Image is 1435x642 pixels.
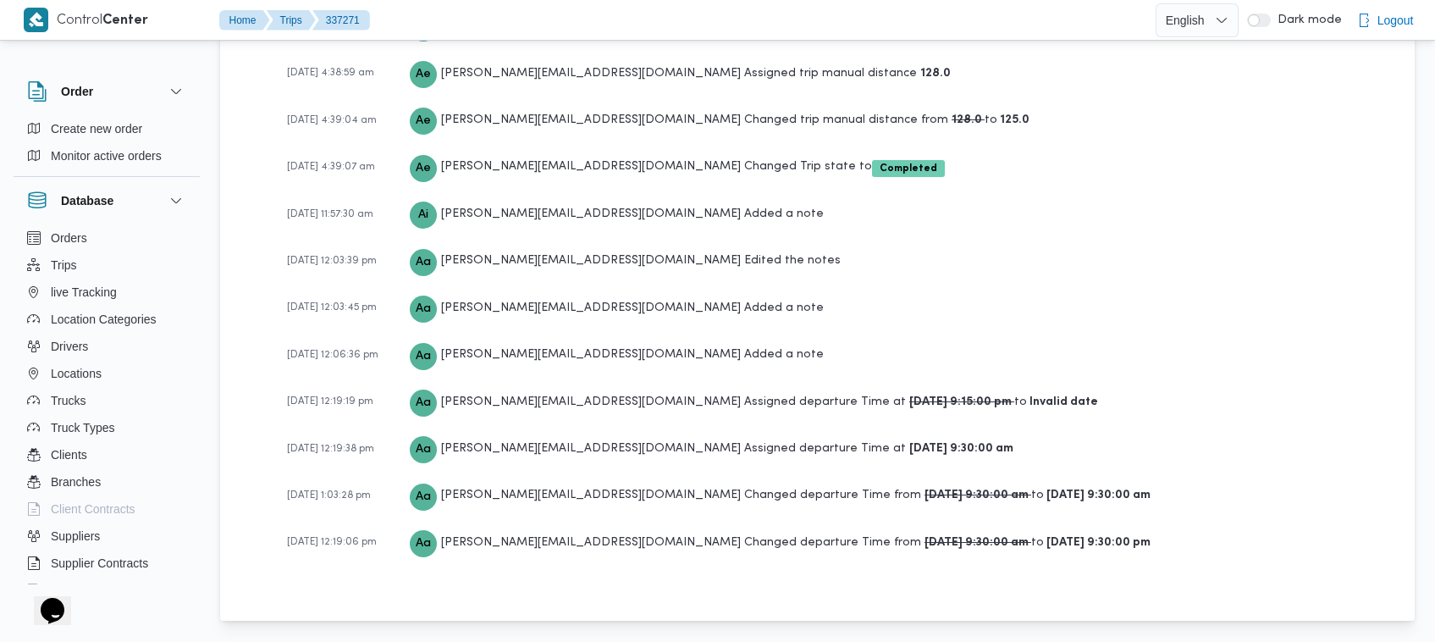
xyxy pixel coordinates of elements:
button: Devices [20,577,193,604]
button: Logout [1350,3,1421,37]
div: Changed trip manual distance from to [410,105,1029,135]
span: [PERSON_NAME][EMAIL_ADDRESS][DOMAIN_NAME] [441,443,741,454]
button: Location Categories [20,306,193,333]
span: Branches [51,472,101,492]
button: live Tracking [20,279,193,306]
div: Changed Trip state to [410,152,945,181]
button: Drivers [20,333,193,360]
span: Aa [416,390,431,417]
button: Database [27,191,186,211]
div: Order [14,115,200,176]
div: Ahmed.adel@illa.com.eg [410,249,437,276]
div: Added a note [410,340,824,369]
h3: Database [61,191,113,211]
b: 128.0 [952,114,985,125]
b: [DATE] 9:30:00 am [924,537,1031,548]
div: Edited the notes [410,246,841,275]
span: Clients [51,445,87,465]
span: Ae [416,108,431,135]
span: [PERSON_NAME][EMAIL_ADDRESS][DOMAIN_NAME] [441,161,741,172]
span: [DATE] 12:19:19 pm [287,396,373,407]
button: Orders [20,224,193,252]
b: [DATE] 9:15:00 pm [909,396,1014,407]
div: Ahmed.ebrahim@illa.com.eg [410,108,437,135]
div: Abdelrahman.ibrahim@illa.com.eg [410,202,437,229]
button: Locations [20,360,193,387]
span: [PERSON_NAME][EMAIL_ADDRESS][DOMAIN_NAME] [441,208,741,219]
button: Trips [20,252,193,279]
button: Monitor active orders [20,142,193,169]
b: 125.0 [997,114,1029,125]
span: Aa [416,343,431,370]
div: Database [14,224,200,591]
span: Ae [416,155,431,182]
div: Changed departure Time from to [410,528,1151,557]
button: 337271 [312,10,370,30]
span: [DATE] 12:06:36 pm [287,350,378,360]
div: Ahmed.ebrahim@illa.com.eg [410,155,437,182]
span: Aa [416,249,431,276]
span: Drivers [51,336,88,357]
span: [DATE] 12:03:45 pm [287,302,377,313]
div: Added a note [410,199,824,229]
button: Clients [20,441,193,468]
img: X8yXhbKr1z7QwAAAABJRU5ErkJggg== [24,8,48,32]
div: Assigned departure Time at [410,434,1013,463]
b: [DATE] 9:30:00 am [909,443,1013,454]
button: Client Contracts [20,495,193,523]
span: Aa [416,530,431,557]
span: Trucks [51,390,86,411]
button: Suppliers [20,523,193,550]
span: [PERSON_NAME][EMAIL_ADDRESS][DOMAIN_NAME] [441,68,741,79]
div: Ahmed.adel@illa.com.eg [410,530,437,557]
span: [PERSON_NAME][EMAIL_ADDRESS][DOMAIN_NAME] [441,349,741,360]
button: Truck Types [20,414,193,441]
span: Client Contracts [51,499,135,519]
span: Ai [418,202,428,229]
div: Assigned trip manual distance [410,58,951,88]
span: Monitor active orders [51,146,162,166]
h3: Order [61,81,93,102]
span: Trips [51,255,77,275]
button: Create new order [20,115,193,142]
span: Devices [51,580,93,600]
div: Ahmed.ebrahim@illa.com.eg [410,61,437,88]
button: Trucks [20,387,193,414]
span: [PERSON_NAME][EMAIL_ADDRESS][DOMAIN_NAME] [441,302,741,313]
span: Dark mode [1271,14,1342,27]
b: [DATE] 9:30:00 am [924,490,1031,501]
span: Orders [51,228,87,248]
span: Ae [416,61,431,88]
span: Logout [1377,10,1414,30]
div: Ahmed.adel@illa.com.eg [410,390,437,417]
span: [PERSON_NAME][EMAIL_ADDRESS][DOMAIN_NAME] [441,114,741,125]
div: Ahmed.adel@illa.com.eg [410,484,437,511]
button: Supplier Contracts [20,550,193,577]
button: Branches [20,468,193,495]
span: Create new order [51,119,142,139]
span: Location Categories [51,309,157,329]
b: [DATE] 9:30:00 pm [1044,537,1151,548]
span: [DATE] 12:19:38 pm [287,444,374,454]
span: Completed [872,160,945,177]
span: [DATE] 11:57:30 am [287,209,373,219]
button: Trips [267,10,316,30]
span: [DATE] 4:39:07 am [287,162,375,172]
b: Center [102,14,148,27]
div: Changed departure Time from to [410,480,1151,510]
span: [DATE] 1:03:28 pm [287,490,371,501]
span: [PERSON_NAME][EMAIL_ADDRESS][DOMAIN_NAME] [441,490,741,501]
div: Ahmed.adel@illa.com.eg [410,343,437,370]
div: Ahmed.adel@illa.com.eg [410,436,437,463]
span: [PERSON_NAME][EMAIL_ADDRESS][DOMAIN_NAME] [441,537,741,548]
button: Home [219,10,270,30]
span: Aa [416,436,431,463]
span: Aa [416,484,431,511]
span: [DATE] 12:03:39 pm [287,256,377,266]
button: Order [27,81,186,102]
span: Supplier Contracts [51,553,148,573]
div: Assigned departure Time at to [410,387,1098,417]
div: Ahmed.adel@illa.com.eg [410,296,437,323]
span: [DATE] 12:19:06 pm [287,537,377,547]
